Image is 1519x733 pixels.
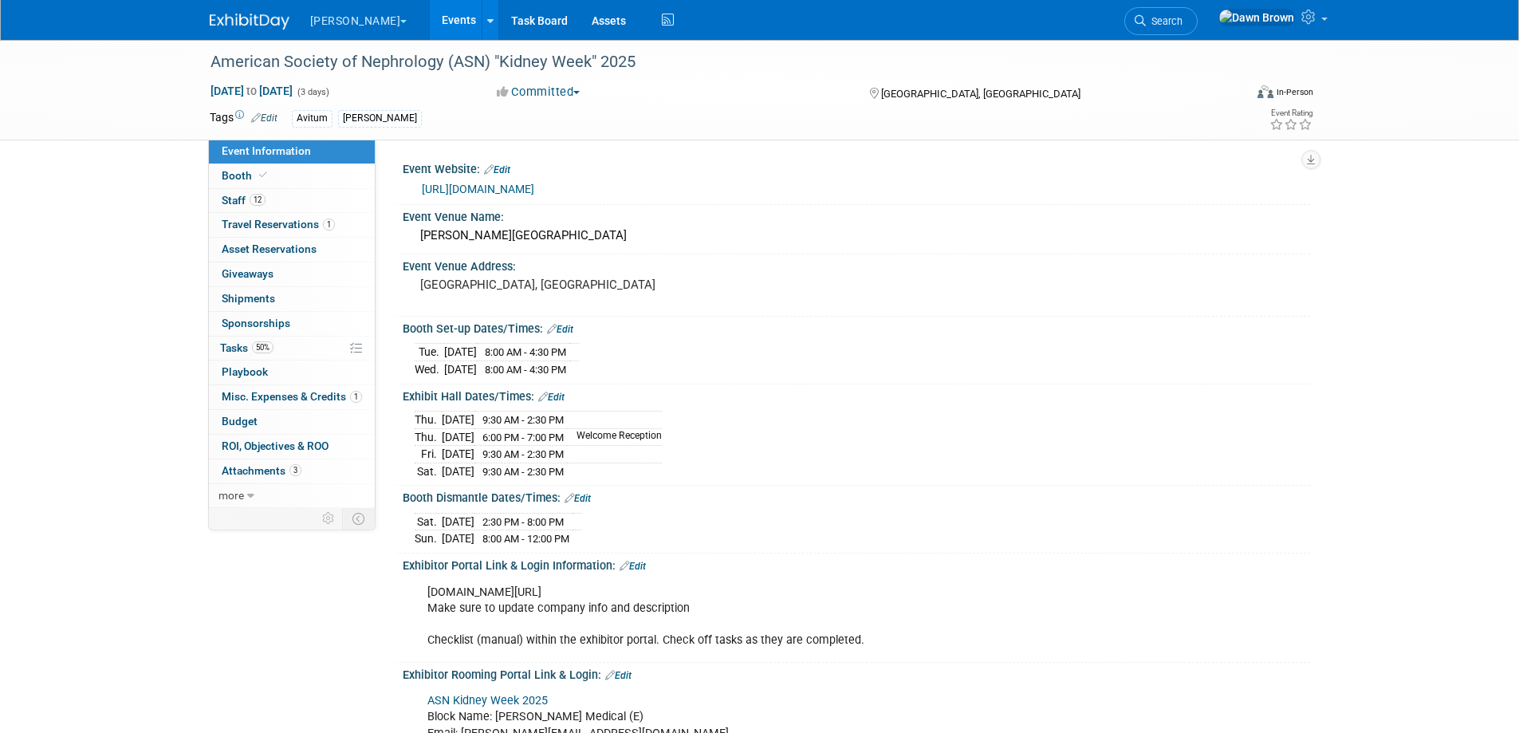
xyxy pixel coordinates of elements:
a: Travel Reservations1 [209,213,375,237]
span: Attachments [222,464,301,477]
a: ROI, Objectives & ROO [209,435,375,459]
td: Sat. [415,513,442,530]
a: Misc. Expenses & Credits1 [209,385,375,409]
td: Sat. [415,463,442,479]
span: 2:30 PM - 8:00 PM [482,516,564,528]
span: [DATE] [DATE] [210,84,293,98]
span: 50% [252,341,273,353]
a: Attachments3 [209,459,375,483]
span: 9:30 AM - 2:30 PM [482,466,564,478]
td: Welcome Reception [567,428,662,446]
a: Edit [605,670,632,681]
span: Giveaways [222,267,273,280]
td: [DATE] [442,530,474,547]
a: Search [1124,7,1198,35]
span: 8:00 AM - 12:00 PM [482,533,569,545]
div: Exhibit Hall Dates/Times: [403,384,1310,405]
a: Giveaways [209,262,375,286]
td: Fri. [415,446,442,463]
td: Thu. [415,428,442,446]
a: Asset Reservations [209,238,375,262]
td: [DATE] [442,446,474,463]
div: Exhibitor Rooming Portal Link & Login: [403,663,1310,684]
img: Format-Inperson.png [1257,85,1273,98]
span: Staff [222,194,266,207]
span: 9:30 AM - 2:30 PM [482,414,564,426]
a: Edit [538,392,565,403]
div: Event Venue Name: [403,205,1310,225]
div: American Society of Nephrology (ASN) "Kidney Week" 2025 [205,48,1220,77]
td: [DATE] [444,361,477,378]
td: Tue. [415,344,444,361]
span: more [218,489,244,502]
td: [DATE] [442,463,474,479]
td: Toggle Event Tabs [342,508,375,529]
div: In-Person [1276,86,1313,98]
a: Edit [620,561,646,572]
a: more [209,484,375,508]
a: Budget [209,410,375,434]
span: 12 [250,194,266,206]
span: Travel Reservations [222,218,335,231]
td: [DATE] [444,344,477,361]
span: Shipments [222,292,275,305]
div: Exhibitor Portal Link & Login Information: [403,554,1310,574]
img: ExhibitDay [210,14,289,30]
a: Sponsorships [209,312,375,336]
div: Booth Dismantle Dates/Times: [403,486,1310,506]
span: Misc. Expenses & Credits [222,390,362,403]
td: [DATE] [442,428,474,446]
span: Search [1146,15,1183,27]
a: ASN Kidney Week 2025 [427,694,548,707]
div: Booth Set-up Dates/Times: [403,317,1310,337]
div: Event Format [1150,83,1314,107]
span: ROI, Objectives & ROO [222,439,329,452]
div: Event Venue Address: [403,254,1310,274]
button: Committed [491,84,586,100]
span: (3 days) [296,87,329,97]
div: Event Website: [403,157,1310,178]
span: 9:30 AM - 2:30 PM [482,448,564,460]
span: 1 [350,391,362,403]
a: [URL][DOMAIN_NAME] [422,183,534,195]
span: Budget [222,415,258,428]
a: Playbook [209,361,375,384]
a: Shipments [209,287,375,311]
div: Avitum [292,110,333,127]
div: [PERSON_NAME][GEOGRAPHIC_DATA] [415,223,1298,248]
a: Edit [484,164,510,175]
span: Asset Reservations [222,242,317,255]
td: Wed. [415,361,444,378]
span: 3 [289,464,301,476]
a: Edit [565,493,591,504]
a: Edit [251,112,277,124]
pre: [GEOGRAPHIC_DATA], [GEOGRAPHIC_DATA] [420,278,763,292]
a: Edit [547,324,573,335]
span: 6:00 PM - 7:00 PM [482,432,564,443]
a: Tasks50% [209,337,375,361]
td: Sun. [415,530,442,547]
a: Event Information [209,140,375,164]
span: 1 [323,219,335,231]
a: Booth [209,164,375,188]
td: Thu. [415,412,442,429]
span: [GEOGRAPHIC_DATA], [GEOGRAPHIC_DATA] [881,88,1080,100]
span: Booth [222,169,270,182]
div: [DOMAIN_NAME][URL] Make sure to update company info and description Checklist (manual) within the... [416,577,1135,656]
span: Event Information [222,144,311,157]
td: [DATE] [442,412,474,429]
span: Sponsorships [222,317,290,329]
span: to [244,85,259,97]
span: Playbook [222,365,268,378]
td: Personalize Event Tab Strip [315,508,343,529]
div: Event Rating [1269,109,1312,117]
img: Dawn Brown [1218,9,1295,26]
a: Staff12 [209,189,375,213]
i: Booth reservation complete [259,171,267,179]
div: [PERSON_NAME] [338,110,422,127]
span: Tasks [220,341,273,354]
td: [DATE] [442,513,474,530]
td: Tags [210,109,277,128]
span: 8:00 AM - 4:30 PM [485,364,566,376]
span: 8:00 AM - 4:30 PM [485,346,566,358]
